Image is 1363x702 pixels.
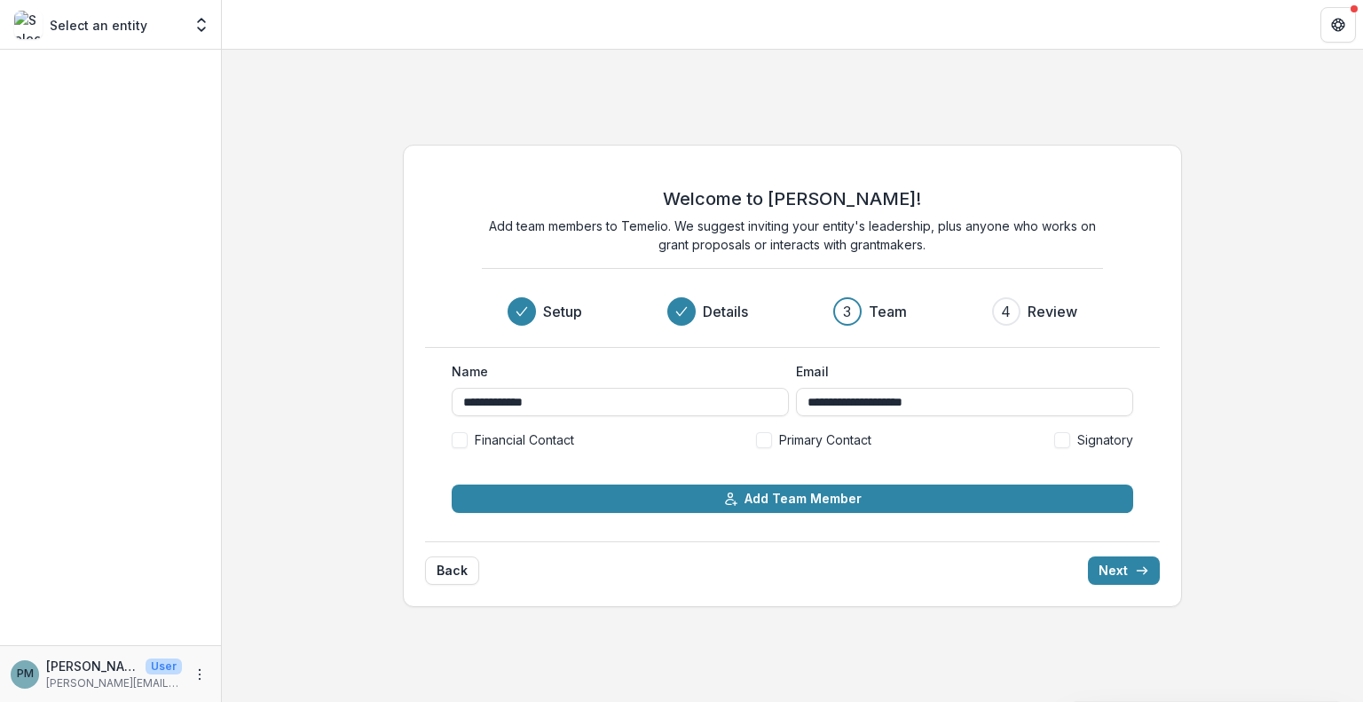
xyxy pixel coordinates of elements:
[146,659,182,674] p: User
[452,362,778,381] label: Name
[1320,7,1356,43] button: Get Help
[475,430,574,449] span: Financial Contact
[14,11,43,39] img: Select an entity
[452,485,1133,513] button: Add Team Member
[1088,556,1160,585] button: Next
[869,301,907,322] h3: Team
[189,664,210,685] button: More
[779,430,871,449] span: Primary Contact
[46,675,182,691] p: [PERSON_NAME][EMAIL_ADDRESS][DOMAIN_NAME]
[796,362,1123,381] label: Email
[1001,301,1011,322] div: 4
[703,301,748,322] h3: Details
[482,217,1103,254] p: Add team members to Temelio. We suggest inviting your entity's leadership, plus anyone who works ...
[425,556,479,585] button: Back
[1028,301,1077,322] h3: Review
[543,301,582,322] h3: Setup
[843,301,851,322] div: 3
[189,7,214,43] button: Open entity switcher
[50,16,147,35] p: Select an entity
[508,297,1077,326] div: Progress
[1077,430,1133,449] span: Signatory
[17,668,34,680] div: Paula Miranda
[46,657,138,675] p: [PERSON_NAME]
[663,188,921,209] h2: Welcome to [PERSON_NAME]!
